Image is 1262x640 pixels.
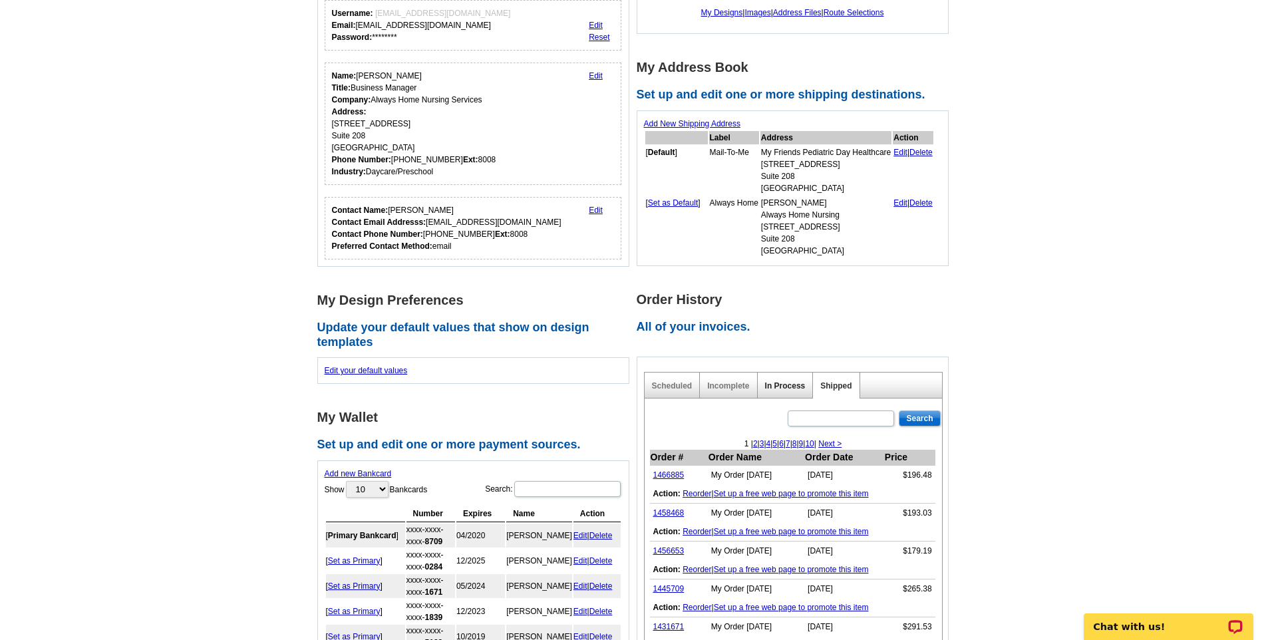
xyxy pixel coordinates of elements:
[425,613,443,622] strong: 1839
[648,148,675,157] b: Default
[893,146,933,195] td: |
[893,148,907,157] a: Edit
[893,196,933,257] td: |
[766,439,771,448] a: 4
[708,504,804,523] td: My Order [DATE]
[332,167,366,176] strong: Industry:
[506,524,572,548] td: [PERSON_NAME]
[653,603,681,612] b: Action:
[332,83,351,92] strong: Title:
[589,33,609,42] a: Reset
[326,599,405,623] td: [ ]
[332,9,373,18] strong: Username:
[818,439,842,448] a: Next >
[652,381,693,391] a: Scheduled
[573,549,621,573] td: |
[786,439,790,448] a: 7
[506,549,572,573] td: [PERSON_NAME]
[708,617,804,637] td: My Order [DATE]
[650,484,935,504] td: |
[648,198,698,208] a: Set as Default
[325,469,392,478] a: Add new Bankcard
[707,381,749,391] a: Incomplete
[317,438,637,452] h2: Set up and edit one or more payment sources.
[650,598,935,617] td: |
[637,320,956,335] h2: All of your invoices.
[653,546,685,556] a: 1456653
[332,71,357,80] strong: Name:
[804,579,884,599] td: [DATE]
[406,599,455,623] td: xxxx-xxxx-xxxx-
[792,439,797,448] a: 8
[645,146,708,195] td: [ ]
[325,480,428,499] label: Show Bankcards
[573,524,621,548] td: |
[328,531,396,540] b: Primary Bankcard
[884,617,935,637] td: $291.53
[799,439,804,448] a: 9
[589,556,613,565] a: Delete
[406,524,455,548] td: xxxx-xxxx-xxxx-
[514,481,621,497] input: Search:
[804,617,884,637] td: [DATE]
[317,410,637,424] h1: My Wallet
[332,241,432,251] strong: Preferred Contact Method:
[708,579,804,599] td: My Order [DATE]
[760,439,764,448] a: 3
[506,599,572,623] td: [PERSON_NAME]
[753,439,758,448] a: 2
[326,574,405,598] td: [ ]
[653,489,681,498] b: Action:
[332,155,391,164] strong: Phone Number:
[485,480,621,498] label: Search:
[884,579,935,599] td: $265.38
[653,508,685,518] a: 1458468
[332,204,561,252] div: [PERSON_NAME] [EMAIL_ADDRESS][DOMAIN_NAME] [PHONE_NUMBER] 8008 email
[884,504,935,523] td: $193.03
[708,542,804,561] td: My Order [DATE]
[683,603,711,612] a: Reorder
[683,489,711,498] a: Reorder
[406,506,455,522] th: Number
[683,565,711,574] a: Reorder
[824,8,884,17] a: Route Selections
[884,450,935,466] th: Price
[589,531,613,540] a: Delete
[683,527,711,536] a: Reorder
[332,70,496,178] div: [PERSON_NAME] Business Manager Always Home Nursing Services [STREET_ADDRESS] Suite 208 [GEOGRAPHI...
[573,574,621,598] td: |
[589,71,603,80] a: Edit
[506,574,572,598] td: [PERSON_NAME]
[317,293,637,307] h1: My Design Preferences
[804,504,884,523] td: [DATE]
[653,470,685,480] a: 1466885
[884,466,935,485] td: $196.48
[708,466,804,485] td: My Order [DATE]
[456,506,505,522] th: Expires
[589,581,613,591] a: Delete
[893,198,907,208] a: Edit
[589,21,603,30] a: Edit
[714,565,869,574] a: Set up a free web page to promote this item
[326,549,405,573] td: [ ]
[637,88,956,102] h2: Set up and edit one or more shipping destinations.
[1075,598,1262,640] iframe: LiveChat chat widget
[884,542,935,561] td: $179.19
[456,599,505,623] td: 12/2023
[637,61,956,75] h1: My Address Book
[332,206,389,215] strong: Contact Name:
[317,321,637,349] h2: Update your default values that show on design templates
[650,522,935,542] td: |
[653,527,681,536] b: Action:
[573,581,587,591] a: Edit
[332,33,373,42] strong: Password:
[406,549,455,573] td: xxxx-xxxx-xxxx-
[328,581,381,591] a: Set as Primary
[653,622,685,631] a: 1431671
[573,607,587,616] a: Edit
[332,95,371,104] strong: Company:
[589,206,603,215] a: Edit
[326,524,405,548] td: [ ]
